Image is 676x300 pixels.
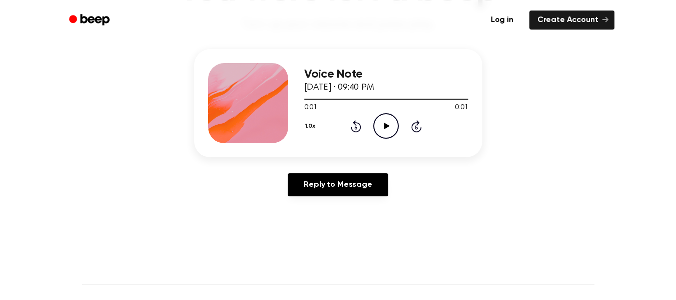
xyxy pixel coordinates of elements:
[304,118,319,135] button: 1.0x
[288,173,388,196] a: Reply to Message
[62,11,119,30] a: Beep
[304,68,468,81] h3: Voice Note
[481,9,523,32] a: Log in
[455,103,468,113] span: 0:01
[304,103,317,113] span: 0:01
[529,11,614,30] a: Create Account
[304,83,374,92] span: [DATE] · 09:40 PM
